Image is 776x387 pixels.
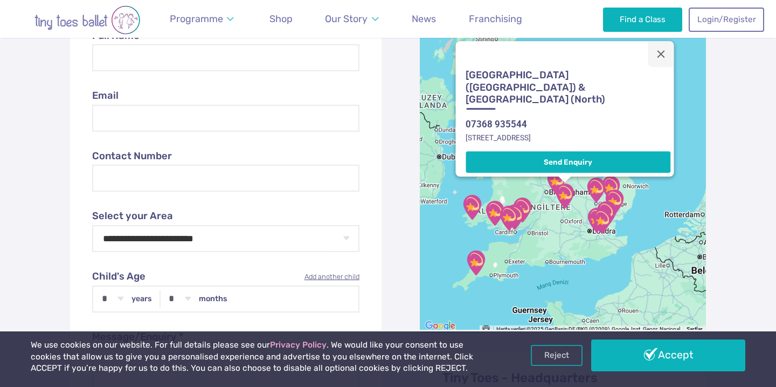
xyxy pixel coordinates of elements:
[543,168,570,195] div: Warwickshire
[501,203,528,230] div: Cardiff
[551,182,578,209] div: Northamptonshire (South) & Oxfordshire (North)
[270,340,327,350] a: Privacy Policy
[31,340,495,375] p: We use cookies on our website. For full details please see our . We would like your consent to us...
[265,7,297,31] a: Shop
[412,13,436,24] span: News
[407,7,441,31] a: News
[583,176,609,203] div: Cambridge
[462,249,489,276] div: Cornwall & Devon
[466,120,527,130] a: 07368 935544
[591,340,745,371] a: Accept
[482,325,490,337] button: Klavye kısayolları
[165,7,239,31] a: Programme
[469,13,522,24] span: Franchising
[304,271,359,282] a: Add another child
[481,200,508,227] div: Swansea, Neath Port Talbot and Llanelli
[466,69,651,106] h3: [GEOGRAPHIC_DATA] ([GEOGRAPHIC_DATA]) & [GEOGRAPHIC_DATA] (North)
[12,5,163,35] img: tiny toes ballet
[199,294,227,304] label: months
[464,7,527,31] a: Franchising
[687,327,703,333] a: Şartlar (yeni sekmede açılır)
[495,205,522,232] div: Bridgend & Vale of Glamorgan
[459,194,486,221] div: Pembrokeshire
[501,203,528,230] div: Newport
[170,13,223,24] span: Programme
[583,207,610,234] div: Dartford, Bexley & Sidcup
[92,89,359,104] label: Email
[92,269,359,284] label: Child's Age
[325,13,368,24] span: Our Story
[92,149,359,164] label: Contact Number
[466,134,670,142] address: [STREET_ADDRESS]
[131,294,152,304] label: years
[588,208,615,235] div: Gravesend & Medway
[92,209,359,224] label: Select your Area
[648,41,674,67] button: Kapat
[531,345,583,365] a: Reject
[422,319,458,333] a: Bu bölgeyi Google Haritalar'da açın (yeni pencerede açılır)
[422,319,458,333] img: Google
[269,13,293,24] span: Shop
[320,7,384,31] a: Our Story
[592,200,619,227] div: Essex West (Wickford, Basildon & Orsett)
[594,200,621,227] div: Essex Mid & South
[689,8,764,31] a: Login/Register
[603,8,682,31] a: Find a Class
[601,188,628,215] div: Colchester
[496,326,680,332] span: Harita verileri ©2025 GeoBasis-DE/BKG (©2009), Google, Inst. Geogr. Nacional
[509,196,536,223] div: Monmouthshire, Torfaen & Blaenau Gwent
[466,152,670,173] button: Send Enquiry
